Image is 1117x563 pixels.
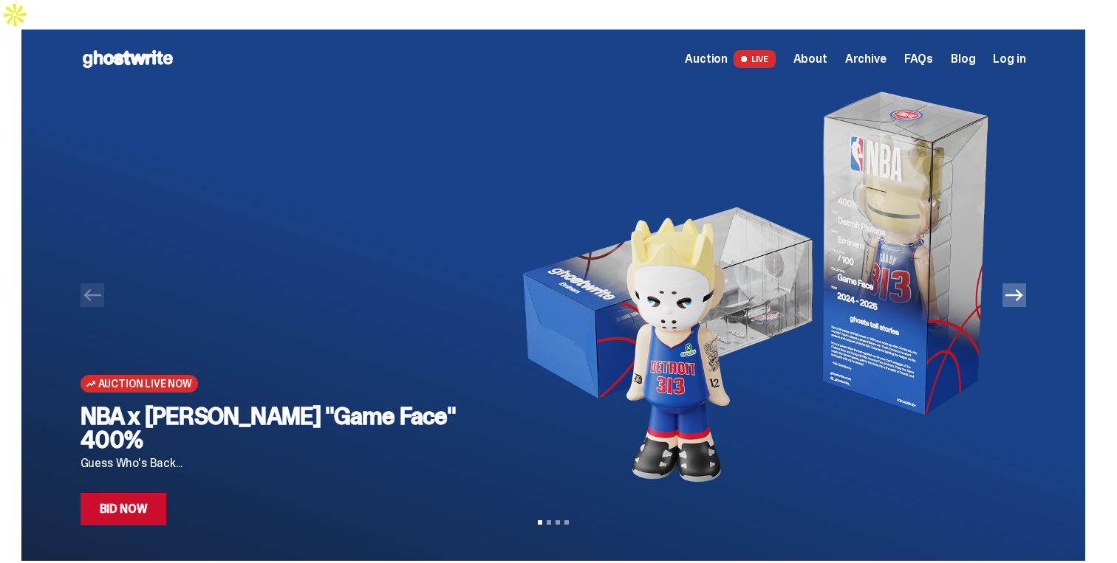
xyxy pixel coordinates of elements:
[1002,283,1026,307] button: Next
[81,457,474,469] p: Guess Who's Back...
[734,50,776,68] span: LIVE
[81,404,474,452] h2: NBA x [PERSON_NAME] "Game Face" 400%
[81,283,104,307] button: Previous
[498,89,1002,487] img: NBA x Eminem "Game Face" 400%
[538,520,542,525] button: View slide 1
[993,53,1025,65] a: Log in
[845,53,887,65] a: Archive
[547,520,551,525] button: View slide 2
[564,520,569,525] button: View slide 4
[98,378,192,390] span: Auction Live Now
[793,53,827,65] a: About
[951,53,975,65] a: Blog
[81,493,167,525] a: Bid Now
[685,53,728,65] span: Auction
[556,520,560,525] button: View slide 3
[685,50,775,68] a: Auction LIVE
[904,53,933,65] a: FAQs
